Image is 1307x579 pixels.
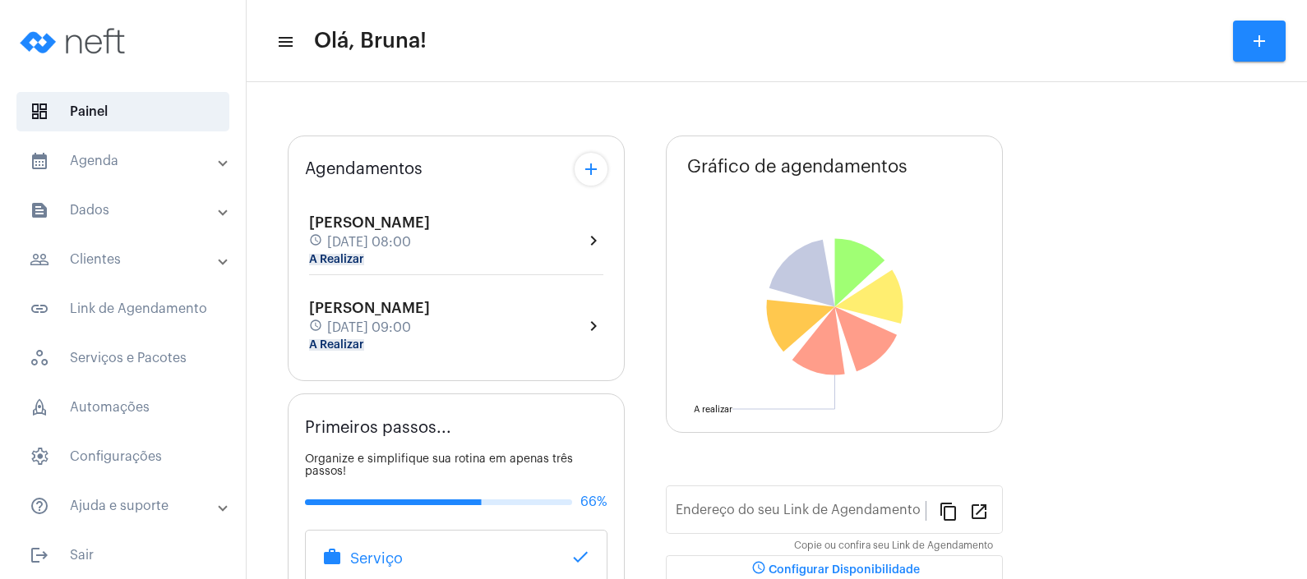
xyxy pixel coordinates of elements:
[584,231,603,250] mat-icon: chevron_right
[305,453,573,477] span: Organize e simplifique sua rotina em apenas três passos!
[309,233,324,251] mat-icon: schedule
[30,102,49,122] span: sidenav icon
[16,338,229,378] span: Serviços e Pacotes
[30,496,49,516] mat-icon: sidenav icon
[794,540,993,552] mat-hint: Copie ou confira seu Link de Agendamento
[694,405,732,414] text: A realizar
[30,397,49,417] span: sidenav icon
[30,496,219,516] mat-panel-title: Ajuda e suporte
[309,254,364,265] mat-chip: A Realizar
[305,160,423,178] span: Agendamentos
[30,447,49,466] span: sidenav icon
[969,501,989,521] mat-icon: open_in_new
[676,506,926,521] input: Link
[13,8,136,74] img: logo-neft-novo-2.png
[16,437,229,476] span: Configurações
[30,348,49,368] span: sidenav icon
[1249,31,1269,51] mat-icon: add
[16,388,229,427] span: Automações
[30,200,49,220] mat-icon: sidenav icon
[687,157,908,177] span: Gráfico de agendamentos
[30,545,49,565] mat-icon: sidenav icon
[10,191,246,230] mat-expansion-panel-header: sidenav iconDados
[309,215,430,230] span: [PERSON_NAME]
[10,141,246,181] mat-expansion-panel-header: sidenav iconAgenda
[327,320,411,335] span: [DATE] 09:00
[16,535,229,575] span: Sair
[309,301,430,315] span: [PERSON_NAME]
[30,151,49,171] mat-icon: sidenav icon
[749,564,920,576] span: Configurar Disponibilidade
[30,299,49,319] mat-icon: sidenav icon
[939,501,958,521] mat-icon: content_copy
[350,550,403,567] span: Serviço
[30,250,219,269] mat-panel-title: Clientes
[322,547,342,567] mat-icon: work
[309,319,324,337] mat-icon: schedule
[580,494,607,509] span: 66%
[581,159,601,179] mat-icon: add
[30,151,219,171] mat-panel-title: Agenda
[16,92,229,131] span: Painel
[16,289,229,329] span: Link de Agendamento
[314,28,427,54] span: Olá, Bruna!
[584,316,603,336] mat-icon: chevron_right
[327,235,411,250] span: [DATE] 08:00
[30,200,219,220] mat-panel-title: Dados
[570,547,590,567] mat-icon: done
[276,32,293,52] mat-icon: sidenav icon
[10,240,246,279] mat-expansion-panel-header: sidenav iconClientes
[309,339,364,351] mat-chip: A Realizar
[30,250,49,269] mat-icon: sidenav icon
[305,419,451,437] span: Primeiros passos...
[10,486,246,526] mat-expansion-panel-header: sidenav iconAjuda e suporte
